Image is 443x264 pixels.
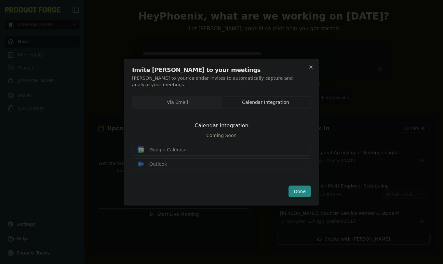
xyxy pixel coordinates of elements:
p: [PERSON_NAME] to your calendar invites to automatically capture and analyze your meetings. [132,75,311,88]
span: Coming Soon [207,132,237,139]
button: Via Email [133,97,221,107]
h2: Invite [PERSON_NAME] to your meetings [132,67,311,73]
button: Calendar Integration [221,97,310,107]
span: Calendar Integration [195,122,248,130]
button: Done [289,186,311,197]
